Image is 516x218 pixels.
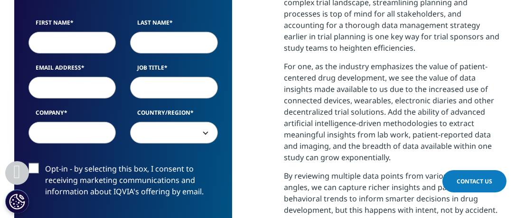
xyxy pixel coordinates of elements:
span: Contact Us [457,177,492,185]
label: Email Address [28,64,116,77]
label: Country/Region [130,109,217,122]
a: Contact Us [442,170,507,192]
label: Company [28,109,116,122]
button: Cookies Settings [5,190,29,213]
label: First Name [28,18,116,32]
label: Opt-in - by selecting this box, I consent to receiving marketing communications and information a... [28,163,218,202]
p: For one, as the industry emphasizes the value of patient-centered drug development, we see the va... [284,61,502,170]
label: Job Title [130,64,217,77]
label: Last Name [130,18,217,32]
